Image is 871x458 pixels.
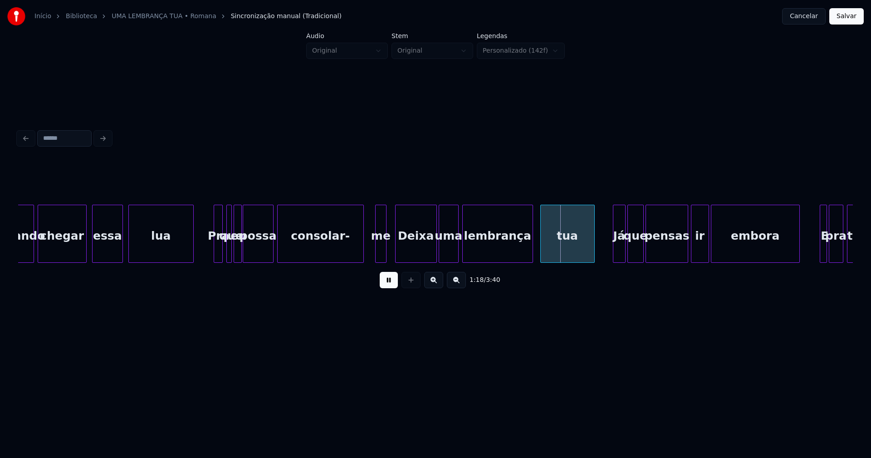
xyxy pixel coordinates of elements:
[34,12,51,21] a: Início
[391,33,473,39] label: Stem
[231,12,342,21] span: Sincronização manual (Tradicional)
[470,276,491,285] div: /
[112,12,216,21] a: UMA LEMBRANÇA TUA • Romana
[470,276,484,285] span: 1:18
[7,7,25,25] img: youka
[829,8,864,25] button: Salvar
[477,33,565,39] label: Legendas
[66,12,97,21] a: Biblioteca
[486,276,500,285] span: 3:40
[34,12,342,21] nav: breadcrumb
[782,8,826,25] button: Cancelar
[306,33,388,39] label: Áudio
